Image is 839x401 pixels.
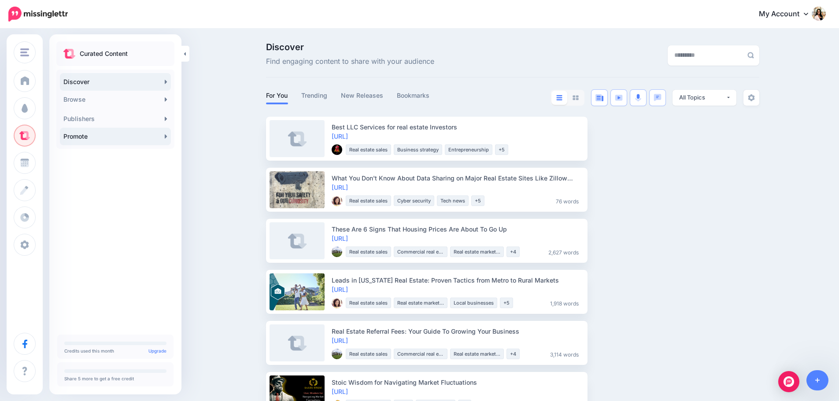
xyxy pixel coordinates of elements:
a: [URL] [332,184,348,191]
div: Stoic Wisdom for Navigating Market Fluctuations [332,378,582,387]
img: thumbs-down-grey.png [633,135,640,143]
li: Real estate sales [346,298,391,308]
img: grid-grey.png [573,95,579,100]
img: arrow-down-grey.png [651,340,656,345]
span: Share [598,238,619,244]
img: settings-grey.png [748,94,755,101]
li: +5 [471,195,484,206]
li: Business strategy [394,144,442,155]
img: arrow-down-grey.png [651,289,656,294]
a: Share [594,233,624,249]
button: All Topics [673,90,736,106]
div: These Are 6 Signs That Housing Prices Are About To Go Up [332,224,582,234]
span: Share [598,187,619,193]
div: Open Intercom Messenger [778,371,799,392]
li: Real estate marketing [450,349,504,359]
img: video-blue.png [615,95,623,101]
img: arrow-down-grey.png [651,238,656,243]
img: arrow-down-grey.png [651,187,656,192]
li: Tech news [437,195,469,206]
span: Share [598,391,619,397]
li: Real estate sales [346,144,391,155]
img: CXIFAF9VI2HGGIE3UP7L07ELFAEZRZW8_thumb.jpg [332,298,342,308]
div: Best LLC Services for real estate Investors [332,122,582,132]
li: Entrepreneurship [445,144,492,155]
li: 76 words [552,195,582,206]
img: curate.png [63,49,75,59]
a: Promote [60,128,171,145]
img: Missinglettr [8,7,68,22]
span: Share [598,289,619,295]
li: Local businesses [450,298,497,308]
div: All Topics [679,93,726,102]
a: Share [594,284,624,300]
img: arrow-down-grey.png [651,391,656,396]
img: thumbs-down-grey.png [633,288,640,296]
img: 132269654_104219678259125_2692675508189239118_n-bsa91599_thumb.png [332,144,342,155]
a: Share [594,335,624,351]
li: Cyber security [394,195,434,206]
li: Commercial real estate [394,349,447,359]
a: [URL] [332,337,348,344]
li: +4 [506,246,520,257]
a: Share [594,131,624,147]
a: [URL] [332,388,348,395]
span: Discover [266,43,434,52]
a: Publishers [60,110,171,128]
li: 3,114 words [547,349,582,359]
li: Real estate marketing [394,298,447,308]
li: Real estate marketing [450,246,504,257]
img: microphone.png [635,94,641,102]
a: [URL] [332,286,348,293]
a: New Releases [341,90,384,101]
img: CXIFAF9VI2HGGIE3UP7L07ELFAEZRZW8_thumb.jpg [332,195,342,206]
img: AINWCN0O394Q8RQGD4BI7N28KDRVQCEQ_thumb.jpeg [332,349,342,359]
img: thumbs-down-grey.png [633,186,640,194]
img: thumbs-down-grey.png [633,339,640,347]
li: Real estate sales [346,246,391,257]
img: AINWCN0O394Q8RQGD4BI7N28KDRVQCEQ_thumb.jpeg [332,246,342,257]
li: 2,627 words [545,246,582,257]
div: Real Estate Referral Fees: Your Guide To Growing Your Business [332,327,582,336]
a: Discover [60,73,171,91]
img: menu.png [20,48,29,56]
img: article-blue.png [595,94,603,101]
a: For You [266,90,288,101]
img: list-blue.png [556,95,562,100]
li: +5 [495,144,508,155]
img: arrow-down-grey.png [651,136,656,141]
p: Curated Content [80,48,128,59]
a: Browse [60,91,171,108]
span: Find engaging content to share with your audience [266,56,434,67]
span: Share [598,340,619,346]
li: 1,918 words [547,298,582,308]
li: +4 [506,349,520,359]
a: Bookmarks [397,90,430,101]
li: Commercial real estate [394,246,447,257]
img: chat-square-blue.png [654,94,662,101]
img: thumbs-down-grey.png [633,390,640,398]
span: Share [598,136,619,142]
a: [URL] [332,235,348,242]
img: search-grey-6.png [747,52,754,59]
img: thumbs-down-grey.png [633,237,640,245]
li: Real estate sales [346,195,391,206]
a: [URL] [332,132,348,140]
a: Trending [301,90,328,101]
a: My Account [750,4,826,25]
li: +5 [500,298,513,308]
a: Share [594,182,624,198]
li: Real estate sales [346,349,391,359]
div: Leads in [US_STATE] Real Estate: Proven Tactics from Metro to Rural Markets [332,276,582,285]
div: What You Don't Know About Data Sharing on Major Real Estate Sites Like Zillow Could Cost You [332,173,582,183]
